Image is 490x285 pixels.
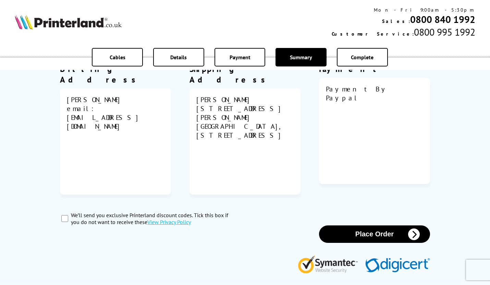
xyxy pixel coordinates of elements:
[60,64,171,85] div: Billing Address
[382,18,410,24] span: Sales:
[319,225,430,243] button: Place Order
[67,104,164,131] div: email: [EMAIL_ADDRESS][DOMAIN_NAME]
[332,31,414,37] span: Customer Service:
[326,85,423,177] div: Payment By Paypal
[170,54,187,61] span: Details
[410,13,475,26] a: 0800 840 1992
[351,54,373,61] span: Complete
[365,258,430,273] img: Digicert
[110,54,125,61] span: Cables
[67,95,164,104] div: [PERSON_NAME]
[15,14,122,29] img: Printerland Logo
[196,131,294,140] div: [STREET_ADDRESS]
[332,7,475,13] div: Mon - Fri 9:00am - 5:30pm
[71,212,237,225] label: We’ll send you exclusive Printerland discount codes. Tick this box if you do not want to receive ...
[196,104,294,122] div: [STREET_ADDRESS][PERSON_NAME]
[196,122,294,131] div: [GEOGRAPHIC_DATA],
[147,219,191,225] a: modal_privacy
[298,254,363,273] img: Symantec Website Security
[230,54,250,61] span: Payment
[414,26,475,38] span: 0800 995 1992
[196,95,294,104] div: [PERSON_NAME]
[290,54,312,61] span: Summary
[189,64,301,85] div: Shipping Address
